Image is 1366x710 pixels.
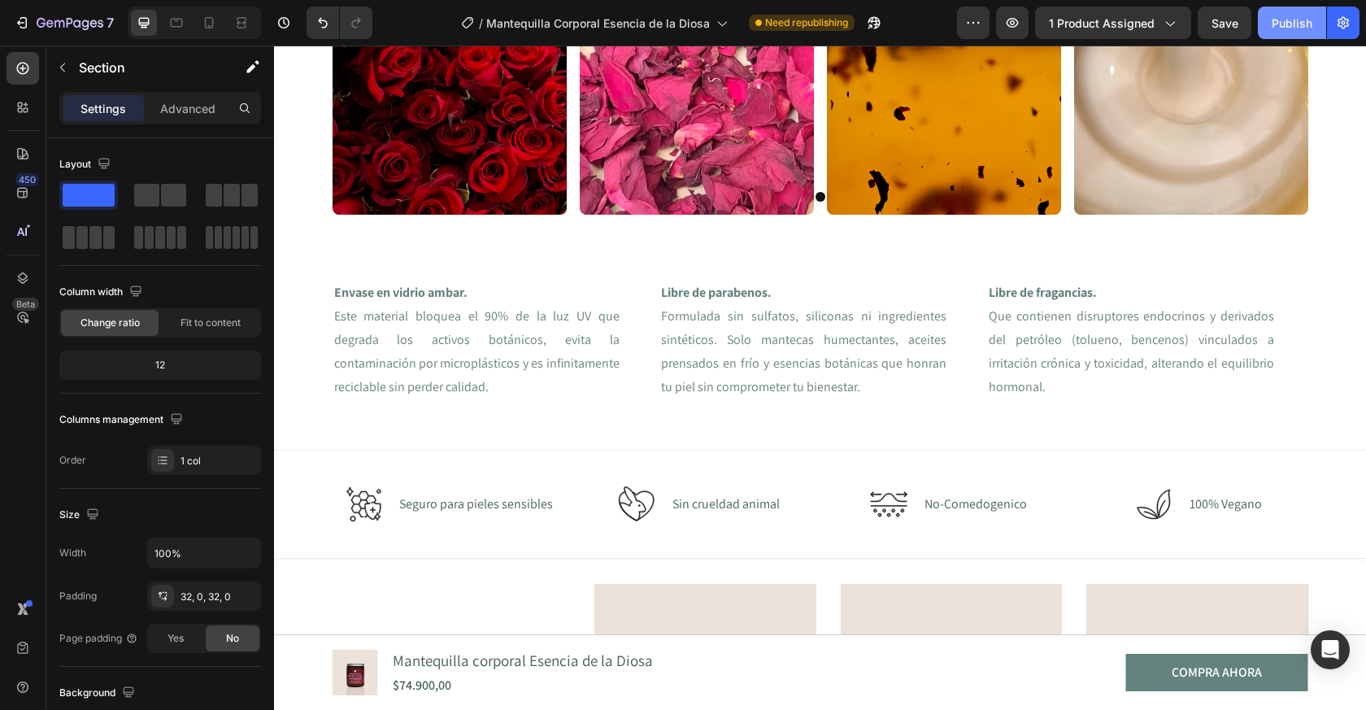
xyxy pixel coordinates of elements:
div: 32, 0, 32, 0 [181,590,257,604]
div: Undo/Redo [307,7,372,39]
div: 12 [63,354,258,377]
button: Publish [1258,7,1326,39]
p: Advanced [160,100,215,117]
span: Change ratio [80,316,140,330]
button: 1 product assigned [1035,7,1191,39]
strong: Envase en vidrio ambar. [60,238,194,255]
p: 7 [107,13,114,33]
span: Fit to content [181,316,241,330]
div: Background [59,682,138,704]
p: Sin crueldad animal [398,451,506,468]
input: Auto [148,538,260,568]
p: Este material bloquea el 90% de la luz UV que degrada los activos botánicos, evita la contaminaci... [60,259,346,377]
div: Column width [59,281,146,303]
div: Width [59,546,86,560]
div: Columns management [59,409,186,431]
div: Size [59,504,102,526]
span: Mantequilla Corporal Esencia de la Diosa [486,15,710,32]
strong: Libre de fragancias. [715,238,823,255]
span: Save [1212,16,1238,30]
div: Order [59,453,86,468]
div: Publish [1272,15,1312,32]
div: Open Intercom Messenger [1311,630,1350,669]
span: Need republishing [765,15,848,30]
span: Que contienen disruptores endocrinos y derivados del petróleo (tolueno, bencenos) vinculados a ir... [715,262,1000,349]
div: Page padding [59,631,138,646]
iframe: Design area [274,46,1366,710]
p: 100% Vegano [916,451,988,468]
span: Yes [167,631,184,646]
p: Formulada sin sulfatos, siliconas ni ingredientes sintéticos. Solo mantecas humectantes, aceites ... [387,236,672,353]
button: Dot [542,146,551,156]
button: Save [1198,7,1251,39]
p: Settings [80,100,126,117]
div: Layout [59,154,114,176]
span: / [479,15,483,32]
p: No-Comedogenico [650,451,753,468]
button: 7 [7,7,121,39]
a: COMPRA AHORA [852,608,1034,647]
span: 1 product assigned [1049,15,1155,32]
p: Section [79,58,212,77]
div: 450 [15,173,39,186]
p: Seguro para pieles sensibles [125,451,279,468]
div: Padding [59,589,97,603]
span: No [226,631,239,646]
p: COMPRA AHORA [898,619,988,636]
div: 1 col [181,454,257,468]
strong: Libre de parabenos. [387,238,498,255]
div: Beta [12,298,39,311]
